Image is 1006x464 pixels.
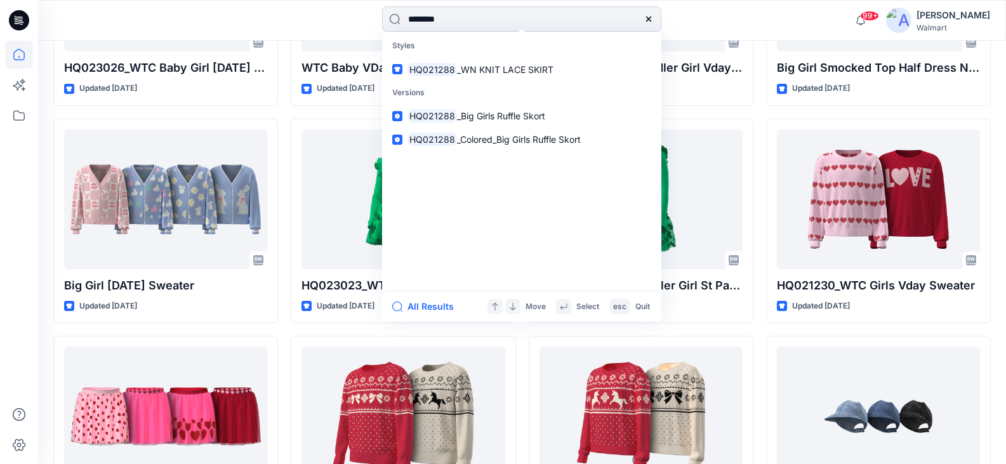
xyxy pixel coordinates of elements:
[526,300,546,314] p: Move
[917,8,990,23] div: [PERSON_NAME]
[777,59,980,77] p: Big Girl Smocked Top Half Dress Novelty Fabric
[792,300,850,313] p: Updated [DATE]
[64,129,267,269] a: Big Girl Easter Sweater
[407,132,457,147] mark: HQ021288
[407,62,457,77] mark: HQ021288
[457,134,581,145] span: _Colored_Big Girls Ruffle Skort
[385,58,659,81] a: HQ021288_WN KNIT LACE SKIRT
[301,59,505,77] p: WTC Baby VDay Tutu
[64,59,267,77] p: HQ023026_WTC Baby Girl [DATE] Tutu
[457,110,545,121] span: _Big Girls Ruffle Skort
[457,64,553,75] span: _WN KNIT LACE SKIRT
[385,81,659,105] p: Versions
[777,277,980,295] p: HQ021230_WTC Girls Vday Sweater
[613,300,626,314] p: esc
[860,11,879,21] span: 99+
[79,82,137,95] p: Updated [DATE]
[886,8,911,33] img: avatar
[576,300,599,314] p: Select
[317,300,374,313] p: Updated [DATE]
[917,23,990,32] div: Walmart
[392,299,462,314] button: All Results
[301,277,505,295] p: HQ023023_WTC Baby Girl St Pats Tutu
[635,300,650,314] p: Quit
[317,82,374,95] p: Updated [DATE]
[385,104,659,128] a: HQ021288_Big Girls Ruffle Skort
[385,128,659,151] a: HQ021288_Colored_Big Girls Ruffle Skort
[777,129,980,269] a: HQ021230_WTC Girls Vday Sweater
[792,82,850,95] p: Updated [DATE]
[301,129,505,269] a: HQ023023_WTC Baby Girl St Pats Tutu
[385,34,659,58] p: Styles
[64,277,267,295] p: Big Girl [DATE] Sweater
[79,300,137,313] p: Updated [DATE]
[407,109,457,123] mark: HQ021288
